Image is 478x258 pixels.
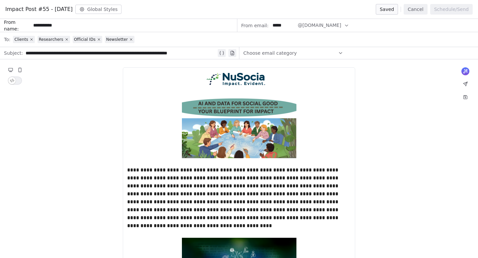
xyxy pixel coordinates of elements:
span: Researchers [39,37,63,42]
span: Official IDs [74,37,96,42]
span: Newsletter [106,37,128,42]
span: @[DOMAIN_NAME] [298,22,341,29]
button: Schedule/Send [430,4,473,15]
button: Global Styles [75,5,122,14]
span: From name: [4,19,31,32]
span: From email: [241,22,269,29]
span: Clients [14,37,28,42]
button: Saved [376,4,398,15]
span: Impact Post #55 - [DATE] [5,5,73,13]
span: To: [4,36,10,43]
span: Choose email category [243,50,297,56]
button: Cancel [404,4,427,15]
span: Subject: [4,50,23,58]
